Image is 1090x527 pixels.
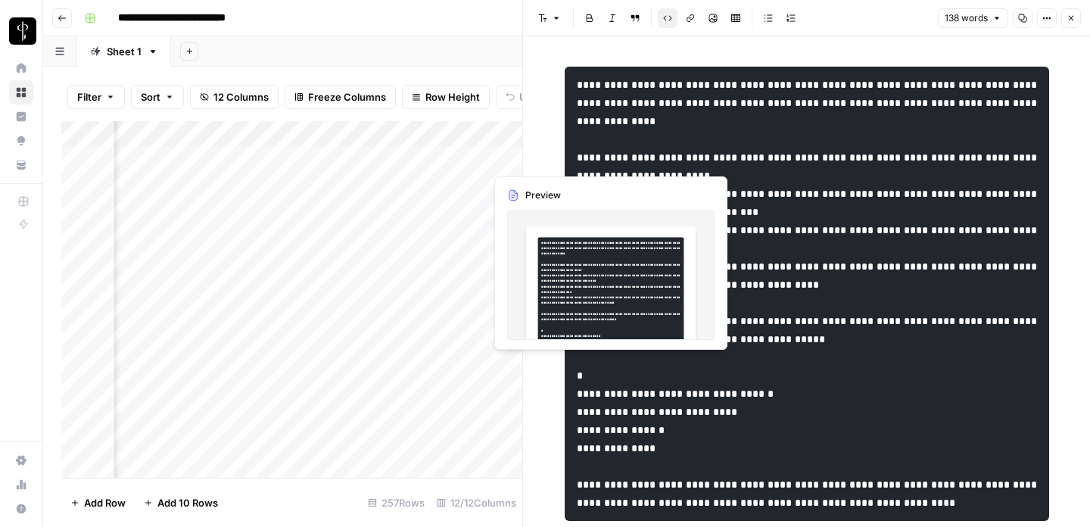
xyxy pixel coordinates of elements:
button: Sort [131,85,184,109]
a: Opportunities [9,129,33,153]
button: Add Row [61,491,135,515]
div: 257 Rows [362,491,431,515]
button: 12 Columns [190,85,279,109]
button: Undo [496,85,555,109]
div: Sheet 1 [107,44,142,59]
span: 138 words [945,11,988,25]
a: Usage [9,472,33,497]
a: Settings [9,448,33,472]
a: Insights [9,104,33,129]
button: Add 10 Rows [135,491,227,515]
div: 12/12 Columns [431,491,522,515]
button: Workspace: LP Production Workloads [9,12,33,50]
span: 12 Columns [213,89,269,104]
span: Add 10 Rows [157,495,218,510]
button: 138 words [938,8,1008,28]
button: Row Height [402,85,490,109]
img: LP Production Workloads Logo [9,17,36,45]
button: Freeze Columns [285,85,396,109]
a: Home [9,56,33,80]
button: Filter [67,85,125,109]
a: Sheet 1 [77,36,171,67]
span: Filter [77,89,101,104]
span: Add Row [84,495,126,510]
span: Sort [141,89,160,104]
span: Freeze Columns [308,89,386,104]
a: Your Data [9,153,33,177]
button: Help + Support [9,497,33,521]
span: Row Height [425,89,480,104]
a: Browse [9,80,33,104]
